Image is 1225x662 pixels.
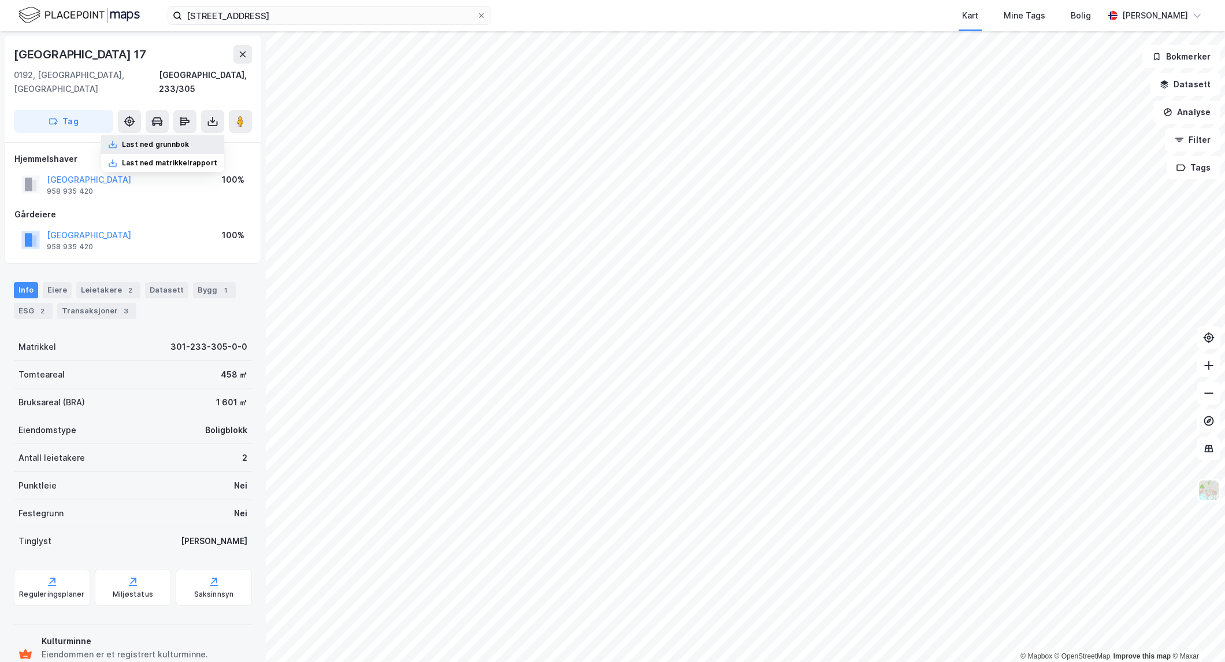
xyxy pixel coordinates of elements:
[194,590,234,599] div: Saksinnsyn
[1198,479,1220,501] img: Z
[124,284,136,296] div: 2
[1167,606,1225,662] div: Kontrollprogram for chat
[42,634,247,648] div: Kulturminne
[14,282,38,298] div: Info
[1167,606,1225,662] iframe: Chat Widget
[122,158,217,168] div: Last ned matrikkelrapport
[1122,9,1188,23] div: [PERSON_NAME]
[18,395,85,409] div: Bruksareal (BRA)
[1142,45,1220,68] button: Bokmerker
[36,305,48,317] div: 2
[1153,101,1220,124] button: Analyse
[1167,156,1220,179] button: Tags
[159,68,252,96] div: [GEOGRAPHIC_DATA], 233/305
[120,305,132,317] div: 3
[193,282,236,298] div: Bygg
[205,423,247,437] div: Boligblokk
[18,534,51,548] div: Tinglyst
[1150,73,1220,96] button: Datasett
[14,110,113,133] button: Tag
[14,303,53,319] div: ESG
[113,590,153,599] div: Miljøstatus
[47,242,93,252] div: 958 935 420
[234,506,247,520] div: Nei
[216,395,247,409] div: 1 601 ㎡
[1055,652,1111,660] a: OpenStreetMap
[182,7,477,24] input: Søk på adresse, matrikkel, gårdeiere, leietakere eller personer
[122,140,189,149] div: Last ned grunnbok
[222,228,244,242] div: 100%
[1004,9,1045,23] div: Mine Tags
[1165,128,1220,151] button: Filter
[1113,652,1171,660] a: Improve this map
[14,45,149,64] div: [GEOGRAPHIC_DATA] 17
[234,479,247,493] div: Nei
[19,590,84,599] div: Reguleringsplaner
[220,284,231,296] div: 1
[14,68,159,96] div: 0192, [GEOGRAPHIC_DATA], [GEOGRAPHIC_DATA]
[18,423,76,437] div: Eiendomstype
[222,173,244,187] div: 100%
[1020,652,1052,660] a: Mapbox
[18,506,64,520] div: Festegrunn
[962,9,978,23] div: Kart
[18,451,85,465] div: Antall leietakere
[18,368,65,382] div: Tomteareal
[242,451,247,465] div: 2
[47,187,93,196] div: 958 935 420
[57,303,136,319] div: Transaksjoner
[18,340,56,354] div: Matrikkel
[145,282,188,298] div: Datasett
[1071,9,1091,23] div: Bolig
[221,368,247,382] div: 458 ㎡
[14,152,251,166] div: Hjemmelshaver
[181,534,247,548] div: [PERSON_NAME]
[18,5,140,25] img: logo.f888ab2527a4732fd821a326f86c7f29.svg
[18,479,57,493] div: Punktleie
[170,340,247,354] div: 301-233-305-0-0
[76,282,140,298] div: Leietakere
[14,208,251,221] div: Gårdeiere
[43,282,72,298] div: Eiere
